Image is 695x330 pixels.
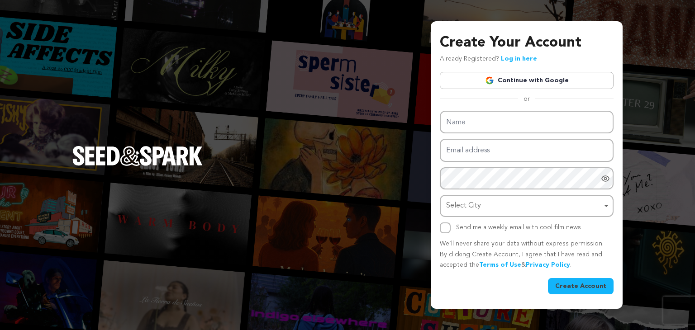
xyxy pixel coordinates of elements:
div: Select City [446,199,602,212]
button: Create Account [548,278,614,294]
p: Already Registered? [440,54,537,65]
a: Show password as plain text. Warning: this will display your password on the screen. [601,174,610,183]
a: Seed&Spark Homepage [72,146,203,184]
a: Log in here [501,56,537,62]
img: Google logo [485,76,494,85]
input: Email address [440,139,614,162]
a: Privacy Policy [526,262,570,268]
p: We’ll never share your data without express permission. By clicking Create Account, I agree that ... [440,239,614,271]
h3: Create Your Account [440,32,614,54]
label: Send me a weekly email with cool film news [456,224,581,231]
a: Continue with Google [440,72,614,89]
a: Terms of Use [479,262,521,268]
img: Seed&Spark Logo [72,146,203,166]
input: Name [440,111,614,134]
span: or [518,94,535,104]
